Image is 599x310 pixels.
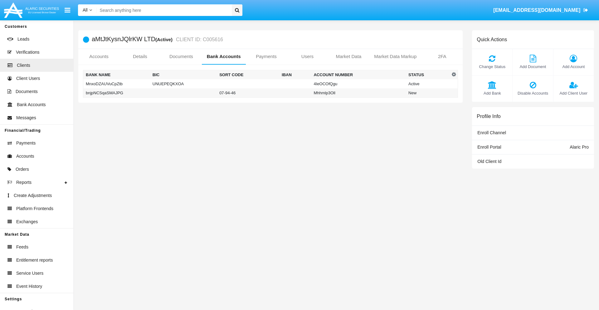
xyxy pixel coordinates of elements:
span: Messages [16,115,36,121]
span: Enroll Channel [477,130,506,135]
small: CLIENT ID: C005616 [174,37,223,42]
span: Bank Accounts [17,101,46,108]
span: Leads [17,36,29,42]
a: Market Data [328,49,369,64]
th: Status [406,70,450,80]
span: Entitlement reports [16,257,53,263]
span: Accounts [16,153,34,160]
span: Verifications [16,49,39,56]
input: Search [97,4,230,16]
a: All [78,7,97,13]
span: Client Users [16,75,40,82]
td: 4IeOCOfQgu [311,79,406,88]
td: MnxoDZAUVuCpZtb [83,79,150,88]
span: Orders [16,166,29,173]
h5: aMtJtKysnJQlrKW LTD [92,36,223,43]
th: IBAN [279,70,311,80]
span: Change Status [475,64,509,70]
a: Users [287,49,328,64]
span: Create Adjustments [14,192,52,199]
td: bnjpNCSqaSMAJPG [83,88,150,98]
span: Enroll Portal [477,145,501,150]
a: Details [119,49,161,64]
span: Add Account [557,64,591,70]
span: Alaric Pro [570,145,589,150]
span: Payments [16,140,36,146]
span: Feeds [16,244,28,250]
a: Documents [161,49,202,64]
a: Bank Accounts [202,49,246,64]
a: [EMAIL_ADDRESS][DOMAIN_NAME] [490,2,591,19]
a: Market Data Markup [369,49,421,64]
td: 07-94-46 [217,88,279,98]
th: Bank Name [83,70,150,80]
span: Add Document [516,64,550,70]
span: Clients [17,62,30,69]
span: All [83,7,88,12]
a: Accounts [78,49,119,64]
span: Event History [16,283,42,290]
span: Disable Accounts [516,90,550,96]
h6: Quick Actions [477,37,507,42]
span: Exchanges [16,219,38,225]
h6: Profile Info [477,113,500,119]
span: Service Users [16,270,43,277]
td: Mhhmlp3Oll [311,88,406,98]
div: (Active) [155,36,174,43]
span: Old Client Id [477,159,501,164]
th: BIC [150,70,217,80]
td: Active [406,79,450,88]
a: 2FA [421,49,463,64]
span: Add Client User [557,90,591,96]
td: New [406,88,450,98]
img: Logo image [3,1,60,19]
span: Documents [16,88,38,95]
span: Platform Frontends [16,205,53,212]
td: UNUEPEQKXOA [150,79,217,88]
span: [EMAIL_ADDRESS][DOMAIN_NAME] [493,7,580,13]
a: Payments [246,49,287,64]
th: Account Number [311,70,406,80]
span: Add Bank [475,90,509,96]
th: Sort Code [217,70,279,80]
span: Reports [16,179,32,186]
